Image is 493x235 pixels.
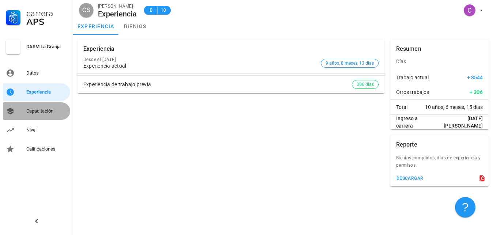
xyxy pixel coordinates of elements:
span: 10 [160,7,166,14]
span: [DATE][PERSON_NAME] [432,115,483,129]
a: bienios [119,18,152,35]
div: [PERSON_NAME] [98,3,137,10]
div: Nivel [26,127,67,133]
span: Trabajo actual [396,74,429,81]
button: descargar [393,173,426,183]
div: descargar [396,176,424,181]
div: avatar [79,3,94,18]
div: DASM La Granja [26,44,67,50]
div: avatar [464,4,475,16]
div: Datos [26,70,67,76]
span: Otros trabajos [396,88,429,96]
span: Total [396,103,407,111]
span: 10 años, 6 meses, 15 días [425,103,483,111]
span: + 306 [470,88,483,96]
a: Datos [3,64,70,82]
a: Experiencia [3,83,70,101]
div: Carrera [26,9,67,18]
span: 9 años, 8 meses, 13 días [326,59,374,67]
span: + 3544 [467,74,483,81]
div: Calificaciones [26,146,67,152]
div: Capacitación [26,108,67,114]
div: Experiencia actual [83,63,318,69]
span: CS [82,3,90,18]
div: Reporte [396,135,417,154]
div: Bienios cumplidos, dias de experiencia y permisos. [390,154,489,173]
a: Nivel [3,121,70,139]
a: experiencia [73,18,119,35]
span: Ingreso a carrera [396,115,433,129]
div: Experiencia [83,39,115,58]
div: Experiencia de trabajo previa [83,82,352,88]
span: B [148,7,154,14]
div: APS [26,18,67,26]
div: Desde el [DATE] [83,57,318,62]
div: Días [390,53,489,70]
a: Calificaciones [3,140,70,158]
span: 306 días [357,80,374,88]
div: Experiencia [98,10,137,18]
div: Experiencia [26,89,67,95]
div: Resumen [396,39,421,58]
a: Capacitación [3,102,70,120]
